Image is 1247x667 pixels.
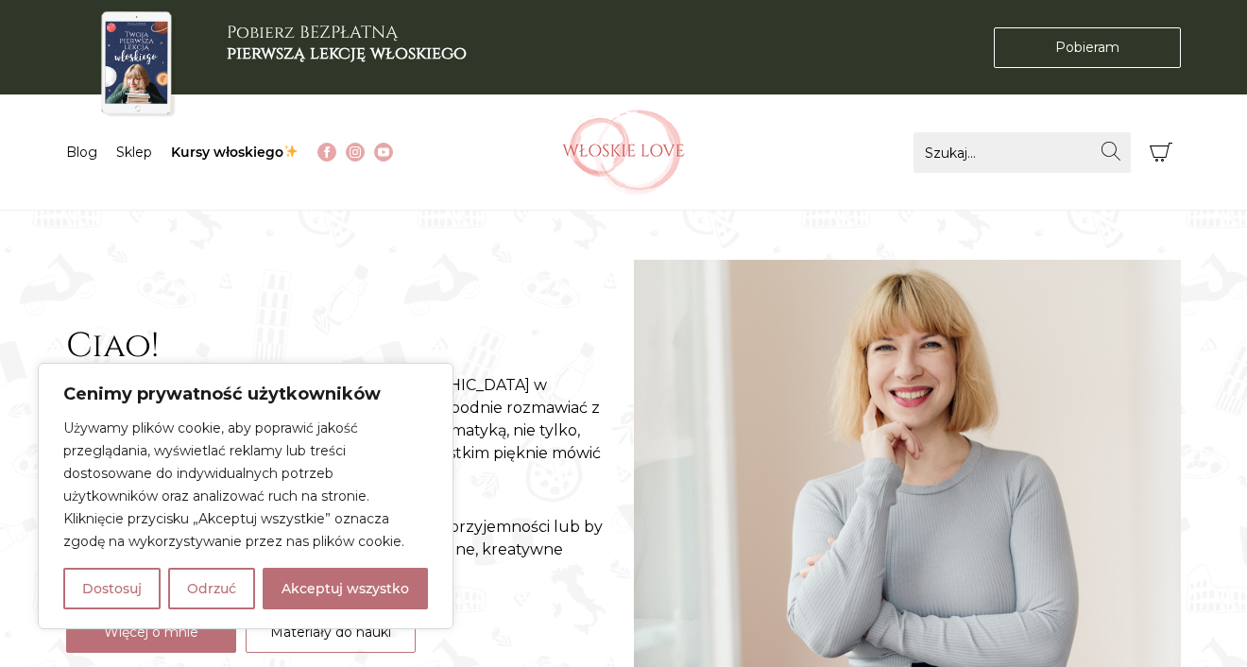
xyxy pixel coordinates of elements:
[562,110,685,195] img: Włoskielove
[171,144,299,161] a: Kursy włoskiego
[914,132,1131,173] input: Szukaj...
[227,42,467,65] b: pierwszą lekcję włoskiego
[66,326,614,367] h2: Ciao!
[263,568,428,609] button: Akceptuj wszystko
[227,23,467,63] h3: Pobierz BEZPŁATNĄ
[63,383,428,405] p: Cenimy prywatność użytkowników
[1055,38,1119,58] span: Pobieram
[246,612,416,653] a: Materiały do nauki
[168,568,255,609] button: Odrzuć
[284,145,298,158] img: ✨
[63,568,161,609] button: Dostosuj
[66,144,97,161] a: Blog
[116,144,152,161] a: Sklep
[66,612,236,653] a: Więcej o mnie
[1140,132,1181,173] button: Koszyk
[63,417,428,553] p: Używamy plików cookie, aby poprawić jakość przeglądania, wyświetlać reklamy lub treści dostosowan...
[994,27,1181,68] a: Pobieram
